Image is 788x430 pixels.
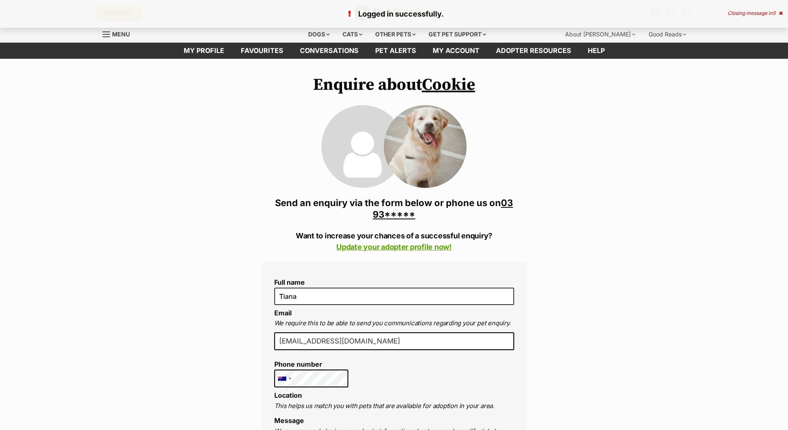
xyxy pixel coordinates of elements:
[559,26,641,43] div: About [PERSON_NAME]
[175,43,232,59] a: My profile
[274,401,514,411] p: This helps us match you with pets that are available for adoption in your area.
[275,370,294,387] div: Australia: +61
[580,43,613,59] a: Help
[337,26,368,43] div: Cats
[292,43,367,59] a: conversations
[232,43,292,59] a: Favourites
[274,309,292,317] label: Email
[367,43,424,59] a: Pet alerts
[274,416,304,425] label: Message
[384,105,467,188] img: Cookie
[643,26,692,43] div: Good Reads
[103,26,136,41] a: Menu
[262,230,527,252] p: Want to increase your chances of a successful enquiry?
[424,43,488,59] a: My account
[112,31,130,38] span: Menu
[262,75,527,94] h1: Enquire about
[274,391,302,399] label: Location
[262,197,527,220] h3: Send an enquiry via the form below or phone us on
[422,74,475,95] a: Cookie
[274,319,514,328] p: We require this to be able to send you communications regarding your pet enquiry.
[488,43,580,59] a: Adopter resources
[274,279,514,286] label: Full name
[274,360,349,368] label: Phone number
[274,288,514,305] input: E.g. Jimmy Chew
[336,243,452,251] a: Update your adopter profile now!
[423,26,492,43] div: Get pet support
[369,26,422,43] div: Other pets
[302,26,335,43] div: Dogs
